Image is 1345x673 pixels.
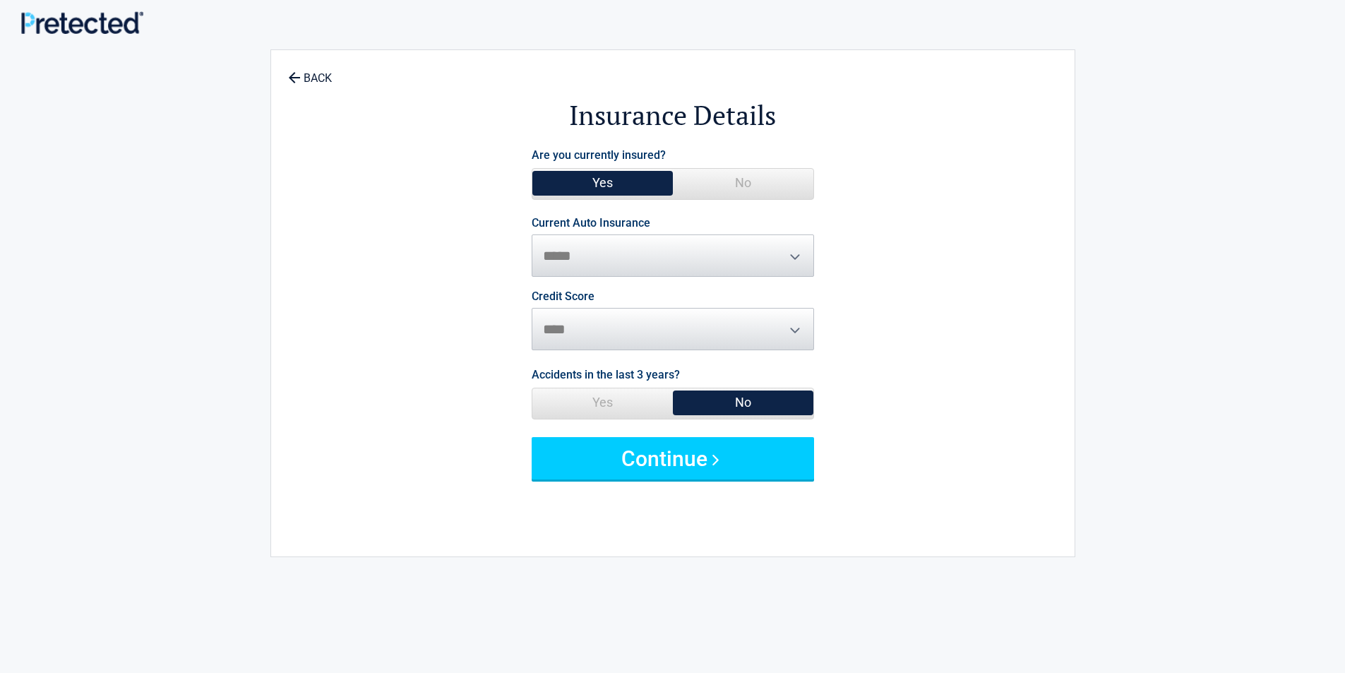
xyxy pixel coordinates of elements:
span: No [673,388,813,417]
label: Credit Score [532,291,594,302]
label: Current Auto Insurance [532,218,650,229]
label: Accidents in the last 3 years? [532,365,680,384]
button: Continue [532,437,814,480]
span: Yes [532,388,673,417]
span: No [673,169,813,197]
h2: Insurance Details [349,97,997,133]
label: Are you currently insured? [532,145,666,165]
a: BACK [285,59,335,84]
img: Main Logo [21,11,143,33]
span: Yes [532,169,673,197]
